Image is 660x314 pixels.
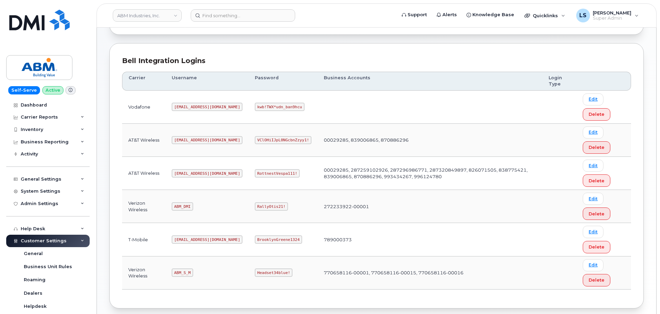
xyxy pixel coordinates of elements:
td: 00029285, 839006865, 870886296 [318,124,542,157]
td: AT&T Wireless [122,124,166,157]
span: Support [408,11,427,18]
a: Edit [583,226,603,238]
span: Delete [589,144,604,151]
span: Delete [589,211,604,217]
td: 272233922-00001 [318,190,542,223]
input: Find something... [191,9,295,22]
span: Delete [589,111,604,118]
code: [EMAIL_ADDRESS][DOMAIN_NAME] [172,235,242,244]
div: Quicklinks [520,9,570,22]
span: Delete [589,277,604,283]
button: Delete [583,141,610,154]
code: [EMAIL_ADDRESS][DOMAIN_NAME] [172,136,242,144]
span: Quicklinks [533,13,558,18]
a: Alerts [432,8,462,22]
code: RallyOtis21! [255,202,288,211]
code: ABM_DMI [172,202,193,211]
code: VClOHiIJpL0NGcbnZzyy1! [255,136,311,144]
code: [EMAIL_ADDRESS][DOMAIN_NAME] [172,169,242,178]
a: Edit [583,126,603,139]
button: Delete [583,274,610,286]
a: Edit [583,160,603,172]
a: Edit [583,259,603,271]
div: Luke Schroeder [571,9,643,22]
a: Edit [583,193,603,205]
div: Bell Integration Logins [122,56,631,66]
td: Verizon Wireless [122,190,166,223]
a: ABM Industries, Inc. [113,9,182,22]
th: Business Accounts [318,72,542,91]
td: AT&T Wireless [122,157,166,190]
button: Delete [583,207,610,220]
td: T-Mobile [122,223,166,256]
th: Login Type [542,72,577,91]
span: LS [579,11,587,20]
span: Alerts [442,11,457,18]
button: Delete [583,174,610,187]
code: RottnestVespa111! [255,169,300,178]
button: Delete [583,241,610,253]
a: Support [397,8,432,22]
td: Verizon Wireless [122,256,166,290]
span: Knowledge Base [472,11,514,18]
code: ABM_S_M [172,269,193,277]
a: Edit [583,93,603,105]
th: Username [166,72,249,91]
code: [EMAIL_ADDRESS][DOMAIN_NAME] [172,103,242,111]
code: Headset34blue! [255,269,292,277]
td: 00029285, 287259102926, 287296986771, 287320849897, 826071505, 838775421, 839006865, 870886296, 9... [318,157,542,190]
td: 770658116-00001, 770658116-00015, 770658116-00016 [318,256,542,290]
td: 789000373 [318,223,542,256]
code: BrooklynGreene1324 [255,235,302,244]
span: Delete [589,244,604,250]
span: Super Admin [593,16,631,21]
code: kwb!TWX*udn_ban9hcu [255,103,304,111]
td: Vodafone [122,91,166,124]
span: Delete [589,178,604,184]
button: Delete [583,108,610,121]
th: Carrier [122,72,166,91]
th: Password [249,72,318,91]
span: [PERSON_NAME] [593,10,631,16]
a: Knowledge Base [462,8,519,22]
